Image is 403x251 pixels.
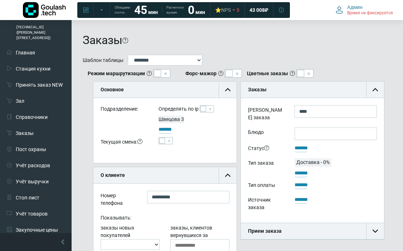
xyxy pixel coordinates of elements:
[331,3,397,18] button: Админ Время не фиксируется
[247,70,288,77] b: Цветные заказы
[373,228,378,234] img: collapse
[225,87,230,92] img: collapse
[225,173,230,178] img: collapse
[159,105,199,113] label: Определять по ip
[248,87,267,92] b: Заказы
[101,172,125,178] b: О клиенте
[243,195,289,214] div: Источник заказа
[347,10,393,16] span: Время не фиксируется
[249,7,265,13] span: 43 008
[243,105,289,124] label: [PERSON_NAME] заказа
[215,7,231,13] div: ⭐
[347,4,363,10] span: Админ
[101,87,124,92] b: Основное
[195,9,205,15] span: мин
[23,2,66,18] img: Логотип компании Goulash.tech
[243,127,289,140] label: Блюдо
[248,228,282,234] b: Прием заказа
[115,5,130,15] span: Обещаем гостю
[83,33,122,47] h1: Заказы
[95,105,153,116] div: Подразделение:
[83,57,123,64] label: Шаблон таблицы
[221,7,231,13] span: NPS
[159,116,184,122] span: Швецова 3
[148,9,158,15] span: мин
[243,180,289,192] div: Тип оплаты
[185,70,217,77] b: Форс-мажор
[243,158,289,177] div: Тип заказа
[295,159,331,165] span: Доставка - 0%
[373,87,378,92] img: collapse
[88,70,145,77] b: Режим маршрутизации
[110,4,209,16] a: Обещаем гостю 45 мин Расчетное время 0 мин
[211,4,244,16] a: ⭐NPS 5
[134,3,147,17] strong: 45
[188,3,194,17] strong: 0
[95,213,235,224] div: Показывать:
[95,137,153,148] div: Текущая смена:
[166,5,184,15] span: Расчетное время
[243,144,289,155] div: Статус
[237,7,239,13] span: 5
[245,4,273,16] a: 43 008 ₽
[95,191,142,209] div: Номер телефона
[265,7,268,13] span: ₽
